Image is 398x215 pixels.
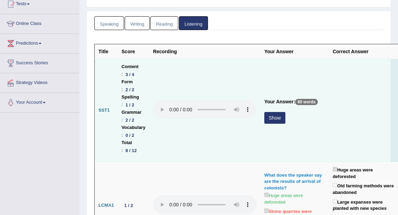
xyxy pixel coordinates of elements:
[264,208,269,213] input: Stone quarries were depleted
[333,166,395,180] label: Huge areas were deforested
[0,14,79,31] a: Online Class
[122,109,145,124] li: :
[95,44,118,59] th: Title
[122,109,142,116] b: Grammar
[264,193,269,197] input: Huge areas were deforested
[295,99,318,105] p: 60 words
[0,93,79,110] a: Your Account
[123,132,137,139] div: 0 / 2
[264,191,325,205] label: Huge areas were deforested
[123,86,137,93] div: 2 / 2
[122,124,145,139] li: :
[122,63,139,71] b: Content
[98,107,110,113] b: SST1
[333,181,395,196] label: Old farming methods were abandoned
[264,112,285,124] button: Show
[150,16,178,30] a: Reading
[123,116,137,124] div: 2 / 2
[0,73,79,91] a: Strategy Videos
[122,124,145,131] b: Vocabulary
[264,172,325,191] div: What does the speaker say are the results of arrival of colonists?
[122,139,145,154] li: :
[149,44,260,59] th: Recording
[122,93,145,109] li: :
[333,167,337,171] input: Huge areas were deforested
[0,54,79,71] a: Success Stories
[122,93,139,101] b: Spelling
[122,202,136,209] div: 1 / 2
[98,203,114,208] b: LCMA1
[333,183,337,187] input: Old farming methods were abandoned
[122,78,133,86] b: Form
[94,16,124,30] a: Speaking
[333,199,337,204] input: Large expanses were planted with new species
[125,16,150,30] a: Writing
[122,63,145,78] li: :
[123,71,137,78] div: 3 / 4
[122,78,145,93] li: :
[118,44,149,59] th: Score
[333,198,395,212] label: Large expanses were planted with new species
[123,101,137,109] div: 1 / 2
[0,34,79,51] a: Predictions
[264,99,295,104] b: Your Answer:
[179,16,208,30] a: Listening
[123,147,139,154] div: 8 / 12
[122,139,132,147] b: Total
[260,44,329,59] th: Your Answer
